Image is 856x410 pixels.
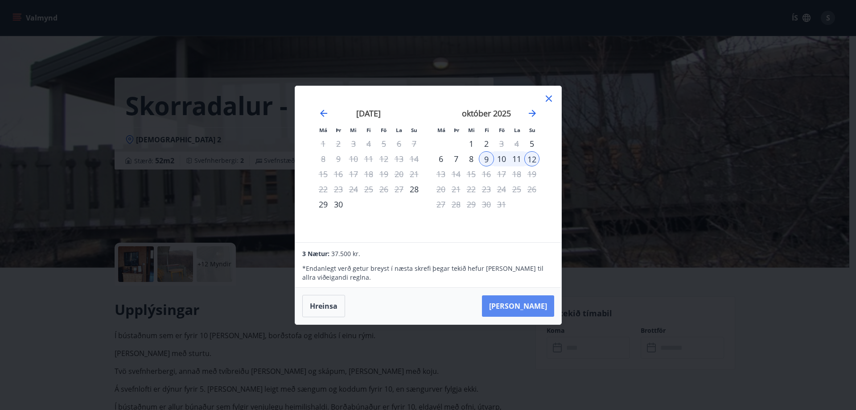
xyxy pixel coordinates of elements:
[316,136,331,151] td: Not available. mánudagur, 1. september 2025
[464,197,479,212] td: Not available. miðvikudagur, 29. október 2025
[331,197,346,212] div: 30
[336,127,341,133] small: Þr
[524,166,539,182] td: Not available. sunnudagur, 19. október 2025
[464,166,479,182] td: Not available. miðvikudagur, 15. október 2025
[407,136,422,151] td: Not available. sunnudagur, 7. september 2025
[524,136,539,151] td: Choose sunnudagur, 5. október 2025 as your check-in date. It’s available.
[407,182,422,197] div: Aðeins innritun í boði
[509,166,524,182] td: Not available. laugardagur, 18. október 2025
[350,127,357,133] small: Mi
[433,151,449,166] td: Choose mánudagur, 6. október 2025 as your check-in date. It’s available.
[529,127,535,133] small: Su
[464,182,479,197] td: Not available. miðvikudagur, 22. október 2025
[468,127,475,133] small: Mi
[494,182,509,197] td: Not available. föstudagur, 24. október 2025
[306,97,551,232] div: Calendar
[437,127,445,133] small: Má
[331,197,346,212] td: Choose þriðjudagur, 30. september 2025 as your check-in date. It’s available.
[316,182,331,197] td: Not available. mánudagur, 22. september 2025
[361,136,376,151] td: Not available. fimmtudagur, 4. september 2025
[479,151,494,166] div: 9
[331,151,346,166] td: Not available. þriðjudagur, 9. september 2025
[396,127,402,133] small: La
[464,136,479,151] td: Choose miðvikudagur, 1. október 2025 as your check-in date. It’s available.
[331,166,346,182] td: Not available. þriðjudagur, 16. september 2025
[524,182,539,197] td: Not available. sunnudagur, 26. október 2025
[346,166,361,182] td: Not available. miðvikudagur, 17. september 2025
[376,166,391,182] td: Not available. föstudagur, 19. september 2025
[407,151,422,166] td: Not available. sunnudagur, 14. september 2025
[331,136,346,151] td: Not available. þriðjudagur, 2. september 2025
[391,136,407,151] td: Not available. laugardagur, 6. september 2025
[376,182,391,197] td: Not available. föstudagur, 26. september 2025
[433,151,449,166] div: 6
[514,127,520,133] small: La
[316,166,331,182] td: Not available. mánudagur, 15. september 2025
[381,127,387,133] small: Fö
[346,136,361,151] td: Not available. miðvikudagur, 3. september 2025
[356,108,381,119] strong: [DATE]
[433,166,449,182] td: Not available. mánudagur, 13. október 2025
[407,182,422,197] td: Choose sunnudagur, 28. september 2025 as your check-in date. It’s available.
[524,151,539,166] td: Selected as end date. sunnudagur, 12. október 2025
[524,136,539,151] div: Aðeins innritun í boði
[449,182,464,197] td: Not available. þriðjudagur, 21. október 2025
[346,151,361,166] td: Not available. miðvikudagur, 10. september 2025
[449,197,464,212] td: Not available. þriðjudagur, 28. október 2025
[494,136,509,151] div: Aðeins útritun í boði
[302,264,554,282] p: * Endanlegt verð getur breyst í næsta skrefi þegar tekið hefur [PERSON_NAME] til allra viðeigandi...
[411,127,417,133] small: Su
[479,151,494,166] td: Selected as start date. fimmtudagur, 9. október 2025
[361,182,376,197] td: Not available. fimmtudagur, 25. september 2025
[499,127,505,133] small: Fö
[302,295,345,317] button: Hreinsa
[462,108,511,119] strong: október 2025
[479,166,494,182] td: Not available. fimmtudagur, 16. október 2025
[449,151,464,166] div: 7
[479,197,494,212] td: Not available. fimmtudagur, 30. október 2025
[319,127,327,133] small: Má
[464,151,479,166] div: 8
[479,182,494,197] td: Not available. fimmtudagur, 23. október 2025
[494,166,509,182] td: Not available. föstudagur, 17. október 2025
[482,295,554,317] button: [PERSON_NAME]
[494,151,509,166] div: 10
[361,151,376,166] td: Not available. fimmtudagur, 11. september 2025
[494,197,509,212] td: Not available. föstudagur, 31. október 2025
[433,182,449,197] td: Not available. mánudagur, 20. október 2025
[509,136,524,151] td: Not available. laugardagur, 4. október 2025
[509,151,524,166] div: 11
[346,182,361,197] td: Not available. miðvikudagur, 24. september 2025
[464,136,479,151] div: 1
[391,166,407,182] td: Not available. laugardagur, 20. september 2025
[391,151,407,166] td: Not available. laugardagur, 13. september 2025
[509,182,524,197] td: Not available. laugardagur, 25. október 2025
[331,249,360,258] span: 37.500 kr.
[454,127,459,133] small: Þr
[366,127,371,133] small: Fi
[494,151,509,166] td: Selected. föstudagur, 10. október 2025
[361,166,376,182] td: Not available. fimmtudagur, 18. september 2025
[433,197,449,212] td: Not available. mánudagur, 27. október 2025
[509,151,524,166] td: Selected. laugardagur, 11. október 2025
[485,127,489,133] small: Fi
[302,249,329,258] span: 3 Nætur:
[376,136,391,151] td: Not available. föstudagur, 5. september 2025
[391,182,407,197] td: Not available. laugardagur, 27. september 2025
[376,151,391,166] td: Not available. föstudagur, 12. september 2025
[449,151,464,166] td: Choose þriðjudagur, 7. október 2025 as your check-in date. It’s available.
[479,136,494,151] div: 2
[318,108,329,119] div: Move backward to switch to the previous month.
[316,151,331,166] td: Not available. mánudagur, 8. september 2025
[494,136,509,151] td: Choose föstudagur, 3. október 2025 as your check-in date. It’s available.
[407,166,422,182] td: Not available. sunnudagur, 21. september 2025
[479,136,494,151] td: Choose fimmtudagur, 2. október 2025 as your check-in date. It’s available.
[331,182,346,197] td: Not available. þriðjudagur, 23. september 2025
[316,197,331,212] td: Choose mánudagur, 29. september 2025 as your check-in date. It’s available.
[524,151,539,166] div: Aðeins útritun í boði
[316,197,331,212] div: 29
[527,108,538,119] div: Move forward to switch to the next month.
[464,151,479,166] td: Choose miðvikudagur, 8. október 2025 as your check-in date. It’s available.
[449,166,464,182] td: Not available. þriðjudagur, 14. október 2025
